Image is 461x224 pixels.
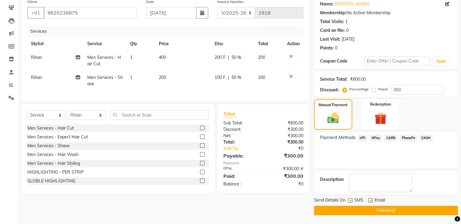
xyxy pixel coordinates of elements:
[263,120,308,126] div: ₹600.00
[350,76,366,83] div: ₹600.00
[320,10,346,16] div: Membership:
[271,145,308,152] div: ₹0
[320,10,452,16] div: No Active Membership
[320,1,334,7] div: Name:
[354,197,363,205] span: SMS
[27,7,44,19] button: +91
[87,55,121,66] span: Men Services - Hair Cut
[314,206,458,215] button: Checkout
[223,111,237,117] span: Total
[263,166,308,172] div: ₹300.00
[320,58,364,64] div: Coupon Code
[219,172,263,180] div: Paid:
[27,143,70,149] div: Men Services - Shave
[228,74,229,81] span: |
[258,55,265,60] span: 200
[263,172,308,180] div: ₹300.00
[219,166,263,172] div: GPay
[320,19,344,25] div: Total Visits:
[346,27,349,34] div: 0
[232,74,241,81] span: 50 %
[219,139,263,145] div: Total:
[263,126,308,133] div: ₹300.00
[215,54,225,61] span: 200 F
[320,45,334,51] div: Points:
[364,56,430,66] input: Enter Offer / Coupon Code
[219,133,263,139] div: Net:
[27,37,84,51] th: Stylist
[27,178,75,184] div: GLOBLE HIGHLIGHTING
[27,125,74,131] div: Men Services - Hair Cut
[335,1,369,7] a: [PERSON_NAME]
[369,134,382,141] span: GPay
[87,75,123,87] span: Men Services - Shave
[283,37,303,51] th: Action
[219,126,263,133] div: Discount:
[219,152,263,159] div: Payable:
[370,102,391,107] label: Redemption
[400,134,417,141] span: PhonePe
[320,134,356,141] span: Payment Methods
[27,134,88,140] div: Men Services - Expert Hair Cut
[335,45,337,51] div: 0
[320,87,339,93] div: Discount:
[130,75,132,80] span: 1
[44,7,137,19] input: Search by Name/Mobile/Email/Code
[215,74,225,81] span: 100 F
[219,120,263,126] div: Sub Total:
[263,181,308,187] div: ₹0
[31,55,42,60] span: Rihan
[28,26,308,37] div: Services
[263,139,308,145] div: ₹300.00
[345,19,348,25] div: 1
[324,111,342,125] img: _cash.svg
[223,161,303,166] div: Payments
[419,134,433,141] span: CASH
[211,37,254,51] th: Disc
[349,87,369,92] label: Percentage
[159,75,166,80] span: 200
[320,176,344,183] div: Description:
[263,152,308,159] div: ₹300.00
[263,133,308,139] div: ₹300.00
[342,36,355,42] div: [DATE]
[27,169,84,175] div: HIGHLIGHTING - PER STRIP
[371,111,390,126] img: _gift.svg
[254,37,283,51] th: Total
[219,181,263,187] div: Balance :
[258,75,265,80] span: 100
[375,197,385,205] span: Email
[320,36,340,42] div: Last Visit:
[232,54,241,61] span: 50 %
[384,134,397,141] span: CARD
[378,87,387,92] label: Fixed
[110,110,209,120] input: Search or Scan
[358,134,367,141] span: UPI
[219,145,271,152] a: Add Tip
[27,151,79,158] div: Men Services - Hair Wash
[126,37,155,51] th: Qty
[320,27,345,34] div: Card on file:
[228,54,229,61] span: |
[31,75,42,80] span: Rihan
[314,197,346,205] span: Send Details On
[155,37,211,51] th: Price
[319,102,348,108] label: Manual Payment
[320,76,348,83] div: Service Total:
[159,55,166,60] span: 400
[27,160,80,167] div: Men Services - Hair Styling
[432,57,449,66] button: Apply
[130,55,132,60] span: 1
[84,37,127,51] th: Service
